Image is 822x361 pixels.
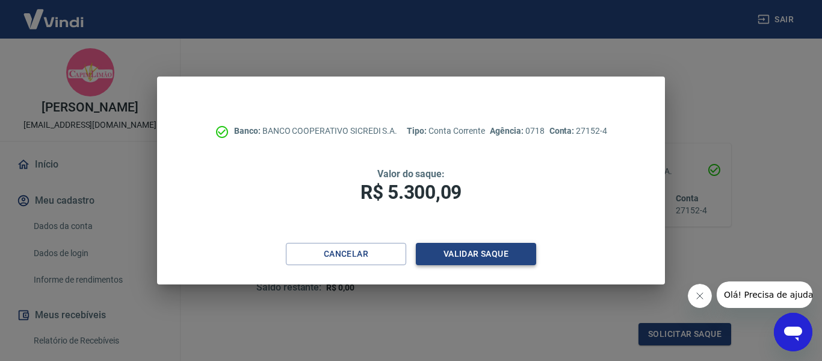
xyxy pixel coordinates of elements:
p: BANCO COOPERATIVO SICREDI S.A. [234,125,397,137]
button: Validar saque [416,243,536,265]
span: R$ 5.300,09 [360,181,462,204]
span: Agência: [490,126,525,136]
button: Cancelar [286,243,406,265]
span: Conta: [549,126,576,136]
span: Valor do saque: [377,168,445,180]
iframe: Fechar mensagem [688,284,712,308]
span: Olá! Precisa de ajuda? [7,8,101,18]
iframe: Mensagem da empresa [717,281,812,308]
p: 0718 [490,125,544,137]
span: Tipo: [407,126,428,136]
p: Conta Corrente [407,125,485,137]
iframe: Botão para abrir a janela de mensagens [774,313,812,351]
span: Banco: [234,126,262,136]
p: 27152-4 [549,125,607,137]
